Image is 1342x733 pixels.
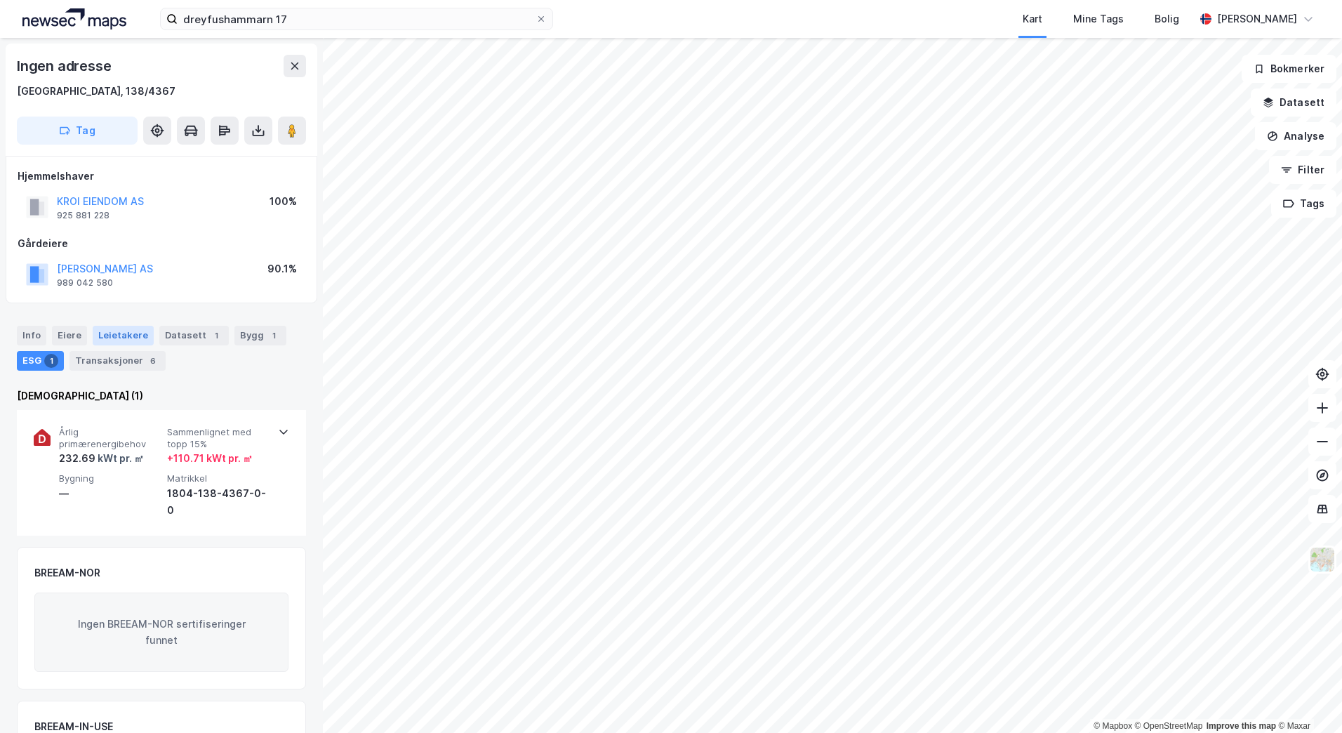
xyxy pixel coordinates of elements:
[59,426,161,451] span: Årlig primærenergibehov
[1023,11,1042,27] div: Kart
[1272,666,1342,733] iframe: Chat Widget
[234,326,286,345] div: Bygg
[1242,55,1336,83] button: Bokmerker
[52,326,87,345] div: Eiere
[34,593,288,673] div: Ingen BREEAM-NOR sertifiseringer funnet
[57,210,109,221] div: 925 881 228
[167,426,270,451] span: Sammenlignet med topp 15%
[57,277,113,289] div: 989 042 580
[17,388,306,404] div: [DEMOGRAPHIC_DATA] (1)
[34,564,100,581] div: BREEAM-NOR
[209,329,223,343] div: 1
[1309,546,1336,573] img: Z
[95,450,144,467] div: kWt pr. ㎡
[18,168,305,185] div: Hjemmelshaver
[1135,721,1203,731] a: OpenStreetMap
[1094,721,1132,731] a: Mapbox
[17,351,64,371] div: ESG
[159,326,229,345] div: Datasett
[146,354,160,368] div: 6
[167,450,253,467] div: + 110.71 kWt pr. ㎡
[17,83,175,100] div: [GEOGRAPHIC_DATA], 138/4367
[1271,190,1336,218] button: Tags
[44,354,58,368] div: 1
[17,55,114,77] div: Ingen adresse
[59,473,161,484] span: Bygning
[93,326,154,345] div: Leietakere
[69,351,166,371] div: Transaksjoner
[167,473,270,484] span: Matrikkel
[59,450,144,467] div: 232.69
[1269,156,1336,184] button: Filter
[1272,666,1342,733] div: Kontrollprogram for chat
[18,235,305,252] div: Gårdeiere
[167,485,270,519] div: 1804-138-4367-0-0
[17,326,46,345] div: Info
[270,193,297,210] div: 100%
[22,8,126,29] img: logo.a4113a55bc3d86da70a041830d287a7e.svg
[1207,721,1276,731] a: Improve this map
[1251,88,1336,117] button: Datasett
[59,485,161,502] div: —
[267,260,297,277] div: 90.1%
[267,329,281,343] div: 1
[1217,11,1297,27] div: [PERSON_NAME]
[1073,11,1124,27] div: Mine Tags
[1255,122,1336,150] button: Analyse
[178,8,536,29] input: Søk på adresse, matrikkel, gårdeiere, leietakere eller personer
[1155,11,1179,27] div: Bolig
[17,117,138,145] button: Tag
